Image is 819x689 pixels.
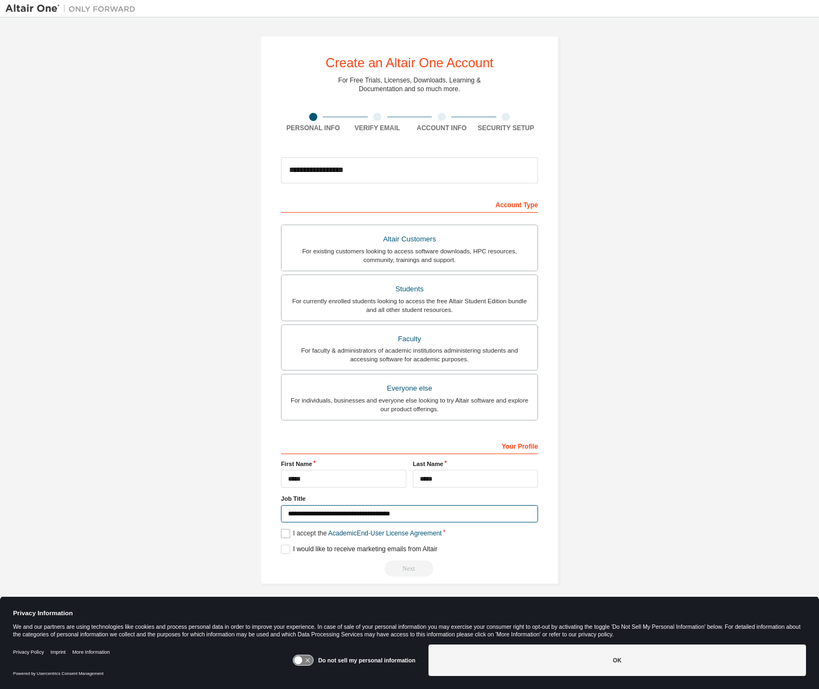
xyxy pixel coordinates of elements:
label: I would like to receive marketing emails from Altair [281,545,437,554]
label: First Name [281,460,406,468]
label: Job Title [281,494,538,503]
div: For currently enrolled students looking to access the free Altair Student Edition bundle and all ... [288,297,531,314]
div: Account Info [409,124,474,132]
div: Account Type [281,195,538,213]
a: Academic End-User License Agreement [328,529,442,537]
label: Last Name [413,460,538,468]
div: Personal Info [281,124,345,132]
div: Faculty [288,331,531,347]
div: Create an Altair One Account [325,56,494,69]
div: For existing customers looking to access software downloads, HPC resources, community, trainings ... [288,247,531,264]
img: Altair One [5,3,141,14]
div: Read and acccept EULA to continue [281,560,538,577]
div: For Free Trials, Licenses, Downloads, Learning & Documentation and so much more. [338,76,481,93]
div: For faculty & administrators of academic institutions administering students and accessing softwa... [288,346,531,363]
div: Verify Email [345,124,410,132]
div: Security Setup [474,124,539,132]
div: Your Profile [281,437,538,454]
div: Students [288,282,531,297]
div: Everyone else [288,381,531,396]
label: I accept the [281,529,442,538]
div: For individuals, businesses and everyone else looking to try Altair software and explore our prod... [288,396,531,413]
div: Altair Customers [288,232,531,247]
